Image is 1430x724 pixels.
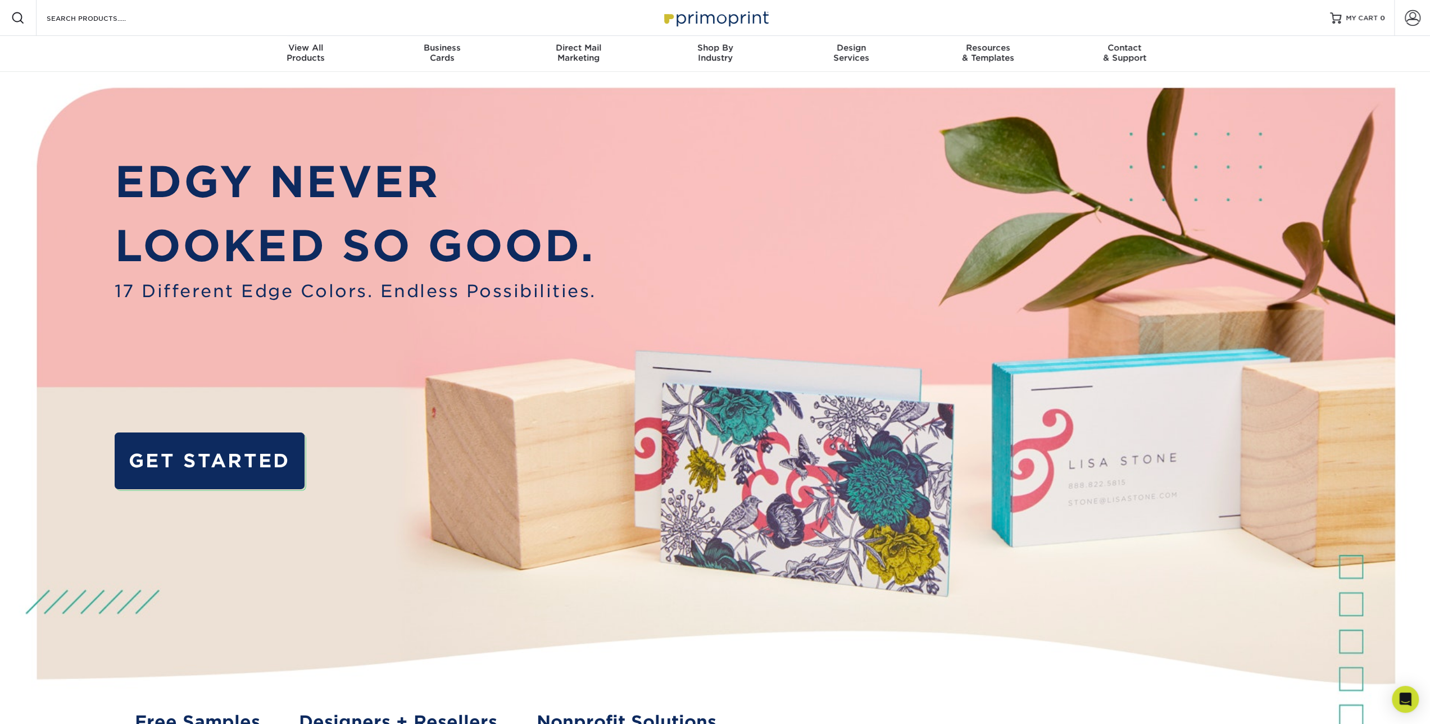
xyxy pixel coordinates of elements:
span: Design [783,43,920,53]
div: Services [783,43,920,63]
div: Marketing [510,43,647,63]
a: Resources& Templates [920,36,1056,72]
div: Cards [374,43,510,63]
span: 17 Different Edge Colors. Endless Possibilities. [115,279,596,304]
span: Contact [1056,43,1193,53]
a: BusinessCards [374,36,510,72]
span: Business [374,43,510,53]
div: & Support [1056,43,1193,63]
a: Direct MailMarketing [510,36,647,72]
span: Resources [920,43,1056,53]
span: View All [238,43,374,53]
a: Contact& Support [1056,36,1193,72]
a: Shop ByIndustry [647,36,783,72]
a: GET STARTED [115,432,305,489]
input: SEARCH PRODUCTS..... [46,11,155,25]
p: EDGY NEVER [115,150,596,215]
span: 0 [1380,14,1385,22]
span: Shop By [647,43,783,53]
p: LOOKED SO GOOD. [115,214,596,279]
div: Open Intercom Messenger [1392,686,1419,713]
div: & Templates [920,43,1056,63]
img: Primoprint [659,6,771,30]
a: DesignServices [783,36,920,72]
div: Industry [647,43,783,63]
div: Products [238,43,374,63]
a: View AllProducts [238,36,374,72]
span: MY CART [1346,13,1378,23]
span: Direct Mail [510,43,647,53]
